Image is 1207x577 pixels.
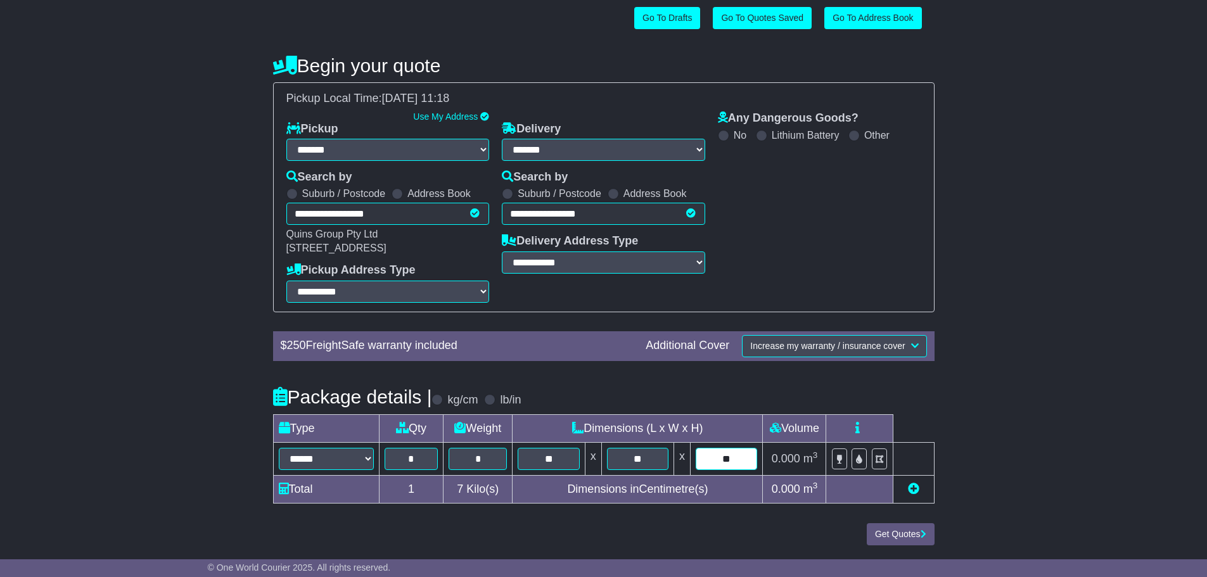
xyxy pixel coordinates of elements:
[772,483,800,495] span: 0.000
[623,187,687,200] label: Address Book
[379,414,444,442] td: Qty
[286,170,352,184] label: Search by
[286,263,416,277] label: Pickup Address Type
[273,386,432,407] h4: Package details |
[286,122,338,136] label: Pickup
[447,393,478,407] label: kg/cm
[742,335,926,357] button: Increase my warranty / insurance cover
[379,475,444,503] td: 1
[718,111,859,125] label: Any Dangerous Goods?
[713,7,812,29] a: Go To Quotes Saved
[273,414,379,442] td: Type
[813,481,818,490] sup: 3
[813,450,818,460] sup: 3
[674,442,691,475] td: x
[208,562,391,573] span: © One World Courier 2025. All rights reserved.
[502,170,568,184] label: Search by
[734,129,746,141] label: No
[585,442,601,475] td: x
[803,483,818,495] span: m
[763,414,826,442] td: Volume
[502,234,638,248] label: Delivery Address Type
[634,7,700,29] a: Go To Drafts
[803,452,818,465] span: m
[287,339,306,352] span: 250
[407,187,471,200] label: Address Book
[444,414,513,442] td: Weight
[273,475,379,503] td: Total
[639,339,736,353] div: Additional Cover
[286,243,386,253] span: [STREET_ADDRESS]
[444,475,513,503] td: Kilo(s)
[772,129,840,141] label: Lithium Battery
[286,229,378,239] span: Quins Group Pty Ltd
[273,55,935,76] h4: Begin your quote
[457,483,463,495] span: 7
[867,523,935,545] button: Get Quotes
[513,475,763,503] td: Dimensions in Centimetre(s)
[274,339,640,353] div: $ FreightSafe warranty included
[908,483,919,495] a: Add new item
[302,187,386,200] label: Suburb / Postcode
[500,393,521,407] label: lb/in
[518,187,601,200] label: Suburb / Postcode
[382,92,450,105] span: [DATE] 11:18
[513,414,763,442] td: Dimensions (L x W x H)
[824,7,921,29] a: Go To Address Book
[413,111,478,122] a: Use My Address
[772,452,800,465] span: 0.000
[502,122,561,136] label: Delivery
[864,129,890,141] label: Other
[750,341,905,351] span: Increase my warranty / insurance cover
[280,92,928,106] div: Pickup Local Time:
